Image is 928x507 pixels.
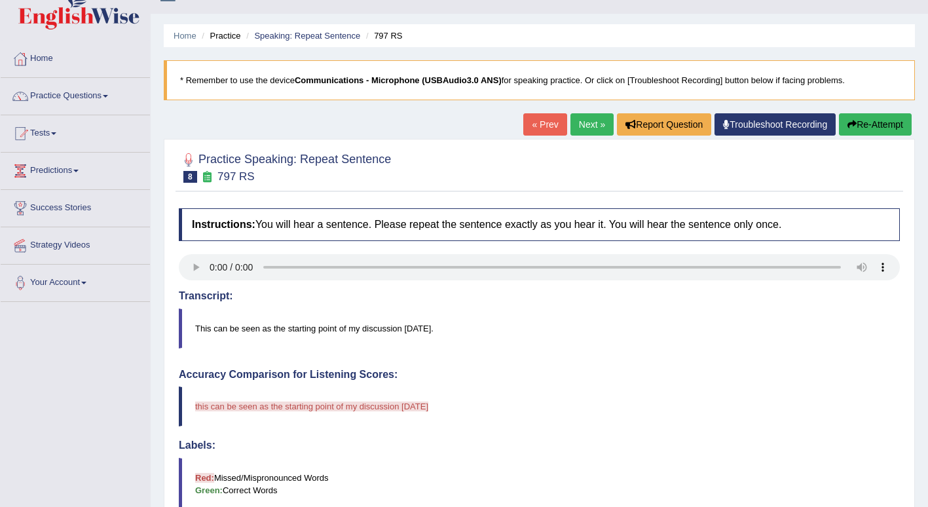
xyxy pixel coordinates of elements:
a: Tests [1,115,150,148]
blockquote: This can be seen as the starting point of my discussion [DATE]. [179,309,900,348]
li: Practice [198,29,240,42]
b: Communications - Microphone (USBAudio3.0 ANS) [295,75,502,85]
span: 8 [183,171,197,183]
a: Predictions [1,153,150,185]
b: Instructions: [192,219,255,230]
h2: Practice Speaking: Repeat Sentence [179,150,391,183]
h4: Transcript: [179,290,900,302]
a: Your Account [1,265,150,297]
b: Red: [195,473,214,483]
b: Green: [195,485,223,495]
a: Speaking: Repeat Sentence [254,31,360,41]
a: Practice Questions [1,78,150,111]
a: Home [1,41,150,73]
button: Re-Attempt [839,113,912,136]
blockquote: * Remember to use the device for speaking practice. Or click on [Troubleshoot Recording] button b... [164,60,915,100]
span: this can be seen as the starting point of my discussion [DATE] [195,402,428,411]
small: 797 RS [217,170,255,183]
button: Report Question [617,113,711,136]
a: Next » [570,113,614,136]
h4: You will hear a sentence. Please repeat the sentence exactly as you hear it. You will hear the se... [179,208,900,241]
a: Strategy Videos [1,227,150,260]
a: Troubleshoot Recording [715,113,836,136]
small: Exam occurring question [200,171,214,183]
a: Success Stories [1,190,150,223]
li: 797 RS [363,29,403,42]
h4: Labels: [179,440,900,451]
h4: Accuracy Comparison for Listening Scores: [179,369,900,381]
a: Home [174,31,196,41]
a: « Prev [523,113,566,136]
